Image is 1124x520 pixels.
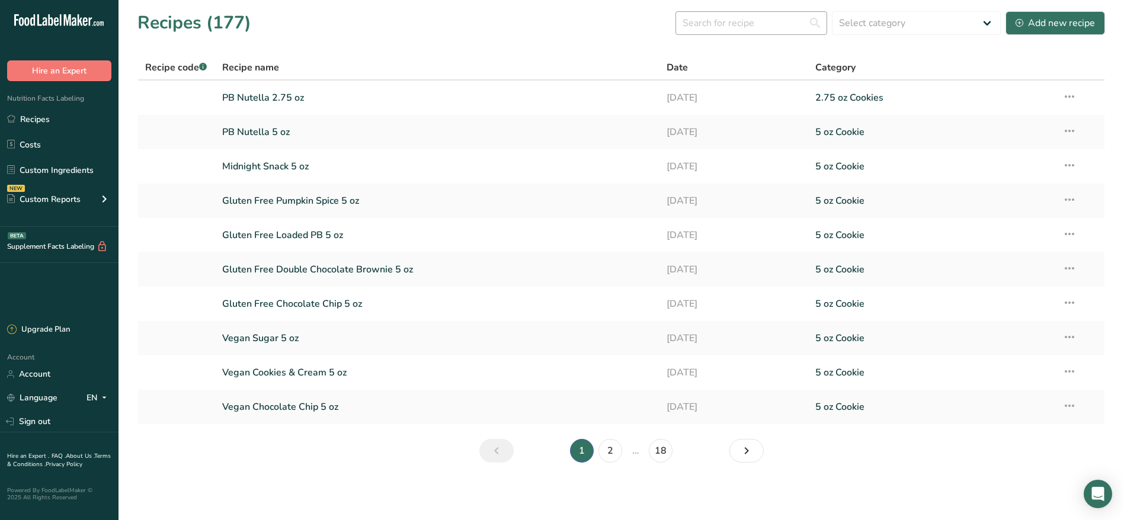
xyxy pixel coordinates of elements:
[729,439,764,463] a: Next page
[222,394,653,419] a: Vegan Chocolate Chip 5 oz
[222,188,653,213] a: Gluten Free Pumpkin Spice 5 oz
[815,360,1048,385] a: 5 oz Cookie
[815,394,1048,419] a: 5 oz Cookie
[667,154,800,179] a: [DATE]
[815,257,1048,282] a: 5 oz Cookie
[1016,16,1095,30] div: Add new recipe
[667,188,800,213] a: [DATE]
[675,11,827,35] input: Search for recipe
[222,326,653,351] a: Vegan Sugar 5 oz
[815,85,1048,110] a: 2.75 oz Cookies
[222,257,653,282] a: Gluten Free Double Chocolate Brownie 5 oz
[1005,11,1105,35] button: Add new recipe
[222,291,653,316] a: Gluten Free Chocolate Chip 5 oz
[667,85,800,110] a: [DATE]
[7,324,70,336] div: Upgrade Plan
[7,452,111,468] a: Terms & Conditions .
[7,487,111,501] div: Powered By FoodLabelMaker © 2025 All Rights Reserved
[137,9,251,36] h1: Recipes (177)
[667,120,800,145] a: [DATE]
[667,360,800,385] a: [DATE]
[815,60,856,75] span: Category
[87,391,111,405] div: EN
[7,60,111,81] button: Hire an Expert
[667,394,800,419] a: [DATE]
[52,452,66,460] a: FAQ .
[598,439,622,463] a: Page 2.
[479,439,514,463] a: Previous page
[667,257,800,282] a: [DATE]
[66,452,94,460] a: About Us .
[1084,480,1112,508] div: Open Intercom Messenger
[7,387,57,408] a: Language
[667,291,800,316] a: [DATE]
[667,223,800,248] a: [DATE]
[815,291,1048,316] a: 5 oz Cookie
[667,60,688,75] span: Date
[7,185,25,192] div: NEW
[222,60,279,75] span: Recipe name
[815,154,1048,179] a: 5 oz Cookie
[222,223,653,248] a: Gluten Free Loaded PB 5 oz
[222,360,653,385] a: Vegan Cookies & Cream 5 oz
[649,439,673,463] a: Page 18.
[815,326,1048,351] a: 5 oz Cookie
[7,452,49,460] a: Hire an Expert .
[7,193,81,206] div: Custom Reports
[667,326,800,351] a: [DATE]
[815,188,1048,213] a: 5 oz Cookie
[222,85,653,110] a: PB Nutella 2.75 oz
[815,223,1048,248] a: 5 oz Cookie
[145,61,207,74] span: Recipe code
[8,232,26,239] div: BETA
[222,154,653,179] a: Midnight Snack 5 oz
[46,460,82,468] a: Privacy Policy
[815,120,1048,145] a: 5 oz Cookie
[222,120,653,145] a: PB Nutella 5 oz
